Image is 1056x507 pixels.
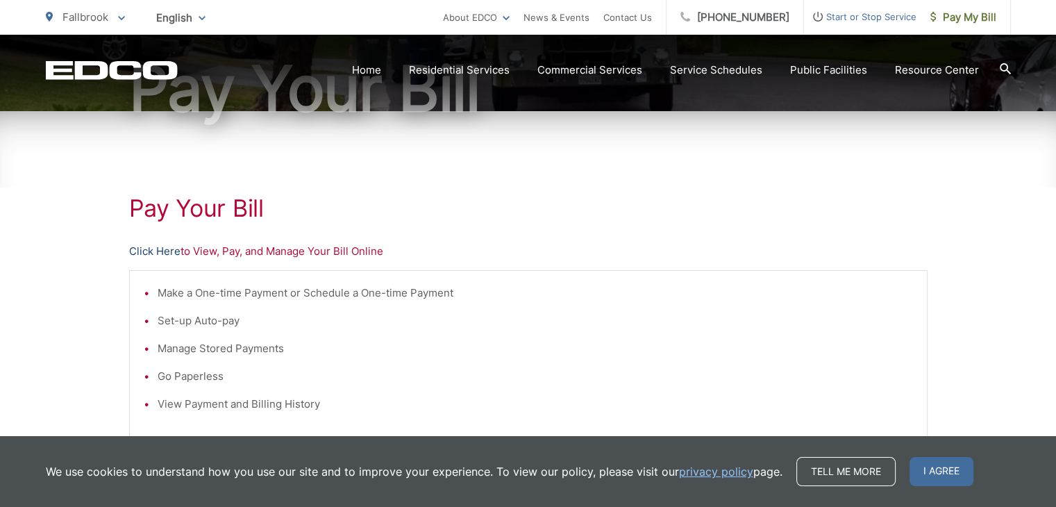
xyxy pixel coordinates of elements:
[146,6,216,30] span: English
[670,62,762,78] a: Service Schedules
[603,9,652,26] a: Contact Us
[158,368,913,385] li: Go Paperless
[158,396,913,413] li: View Payment and Billing History
[910,457,973,486] span: I agree
[352,62,381,78] a: Home
[409,62,510,78] a: Residential Services
[895,62,979,78] a: Resource Center
[129,243,928,260] p: to View, Pay, and Manage Your Bill Online
[523,9,589,26] a: News & Events
[679,463,753,480] a: privacy policy
[46,54,1011,124] h1: Pay Your Bill
[930,9,996,26] span: Pay My Bill
[129,243,181,260] a: Click Here
[158,285,913,301] li: Make a One-time Payment or Schedule a One-time Payment
[129,194,928,222] h1: Pay Your Bill
[46,60,178,80] a: EDCD logo. Return to the homepage.
[443,9,510,26] a: About EDCO
[790,62,867,78] a: Public Facilities
[46,463,782,480] p: We use cookies to understand how you use our site and to improve your experience. To view our pol...
[62,10,108,24] span: Fallbrook
[796,457,896,486] a: Tell me more
[158,340,913,357] li: Manage Stored Payments
[144,433,913,450] p: * Requires a One-time Registration (or Online Account Set-up to Create Your Username and Password)
[537,62,642,78] a: Commercial Services
[158,313,913,329] li: Set-up Auto-pay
